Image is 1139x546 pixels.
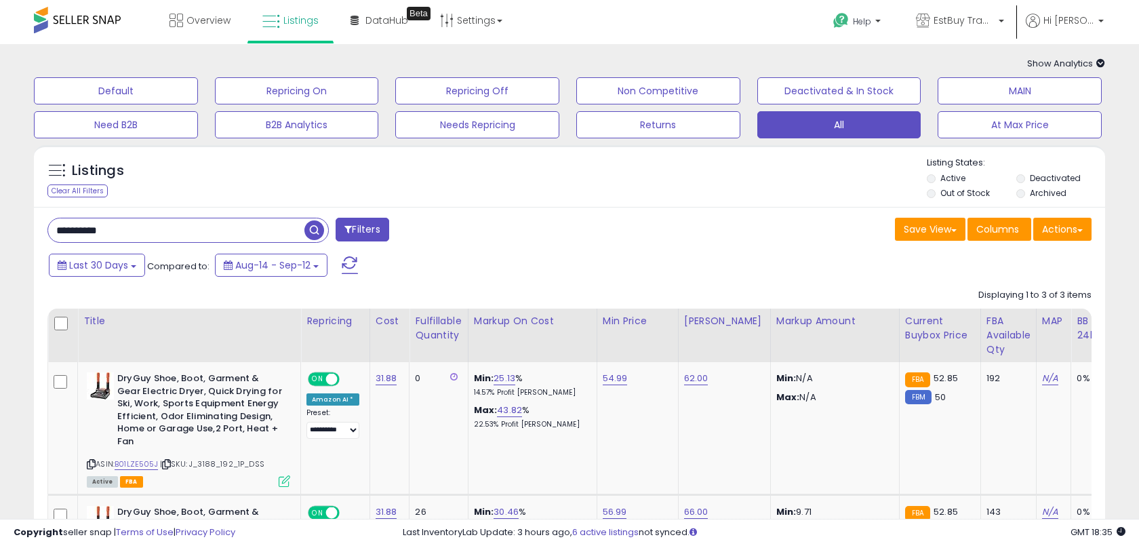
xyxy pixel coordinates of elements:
[934,14,995,27] span: EstBuy Trading
[776,372,889,385] p: N/A
[415,314,462,343] div: Fulfillable Quantity
[1033,218,1092,241] button: Actions
[403,526,1125,539] div: Last InventoryLab Update: 3 hours ago, not synced.
[1027,57,1105,70] span: Show Analytics
[415,372,457,385] div: 0
[376,505,397,519] a: 31.88
[1042,314,1065,328] div: MAP
[160,459,264,469] span: | SKU: J_3188_192_1P_DSS
[940,172,965,184] label: Active
[905,314,975,343] div: Current Buybox Price
[497,404,522,417] a: 43.82
[309,374,326,385] span: ON
[940,187,990,199] label: Out of Stock
[986,372,1026,385] div: 192
[395,77,559,104] button: Repricing Off
[986,506,1026,518] div: 143
[336,218,388,241] button: Filters
[14,526,63,539] strong: Copyright
[572,526,639,539] a: 6 active listings
[776,314,894,328] div: Markup Amount
[895,218,965,241] button: Save View
[1030,172,1081,184] label: Deactivated
[934,372,958,385] span: 52.85
[69,258,128,272] span: Last 30 Days
[87,476,118,488] span: All listings currently available for purchase on Amazon
[72,161,124,180] h5: Listings
[1077,372,1121,385] div: 0%
[87,372,114,399] img: 41CkH8GhIEL._SL40_.jpg
[684,372,708,385] a: 62.00
[1042,372,1058,385] a: N/A
[603,372,628,385] a: 54.99
[120,476,143,488] span: FBA
[494,505,519,519] a: 30.46
[938,111,1102,138] button: At Max Price
[576,77,740,104] button: Non Competitive
[306,408,359,439] div: Preset:
[116,526,174,539] a: Terms of Use
[1077,506,1121,518] div: 0%
[776,391,800,404] strong: Max:
[976,222,1019,236] span: Columns
[853,16,871,27] span: Help
[1042,505,1058,519] a: N/A
[938,77,1102,104] button: MAIN
[215,111,379,138] button: B2B Analytics
[306,393,359,406] div: Amazon AI *
[935,391,946,404] span: 50
[1071,526,1125,539] span: 2025-10-13 18:35 GMT
[474,314,591,328] div: Markup on Cost
[376,314,404,328] div: Cost
[176,526,235,539] a: Privacy Policy
[338,374,359,385] span: OFF
[147,260,209,273] span: Compared to:
[905,390,932,404] small: FBM
[474,506,586,531] div: %
[934,505,958,518] span: 52.85
[365,14,408,27] span: DataHub
[494,372,515,385] a: 25.13
[474,372,586,397] div: %
[757,111,921,138] button: All
[474,372,494,385] b: Min:
[283,14,319,27] span: Listings
[395,111,559,138] button: Needs Repricing
[776,391,889,404] p: N/A
[474,388,586,397] p: 14.57% Profit [PERSON_NAME]
[833,12,850,29] i: Get Help
[115,459,158,470] a: B01LZE505J
[186,14,231,27] span: Overview
[14,526,235,539] div: seller snap | |
[978,289,1092,302] div: Displaying 1 to 3 of 3 items
[34,77,198,104] button: Default
[468,309,597,362] th: The percentage added to the cost of goods (COGS) that forms the calculator for Min & Max prices.
[235,258,311,272] span: Aug-14 - Sep-12
[87,372,290,486] div: ASIN:
[474,404,498,416] b: Max:
[684,505,708,519] a: 66.00
[83,314,295,328] div: Title
[87,506,114,533] img: 41CkH8GhIEL._SL40_.jpg
[1030,187,1066,199] label: Archived
[415,506,457,518] div: 26
[603,314,673,328] div: Min Price
[306,314,364,328] div: Repricing
[47,184,108,197] div: Clear All Filters
[967,218,1031,241] button: Columns
[215,254,327,277] button: Aug-14 - Sep-12
[1043,14,1094,27] span: Hi [PERSON_NAME]
[376,372,397,385] a: 31.88
[117,372,282,451] b: DryGuy Shoe, Boot, Garment & Gear Electric Dryer, Quick Drying for Ski, Work, Sports Equipment En...
[776,372,797,385] strong: Min:
[1077,314,1126,343] div: BB Share 24h.
[822,2,894,44] a: Help
[684,314,765,328] div: [PERSON_NAME]
[474,404,586,429] div: %
[407,7,431,20] div: Tooltip anchor
[776,505,797,518] strong: Min:
[986,314,1031,357] div: FBA Available Qty
[905,372,930,387] small: FBA
[34,111,198,138] button: Need B2B
[905,506,930,521] small: FBA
